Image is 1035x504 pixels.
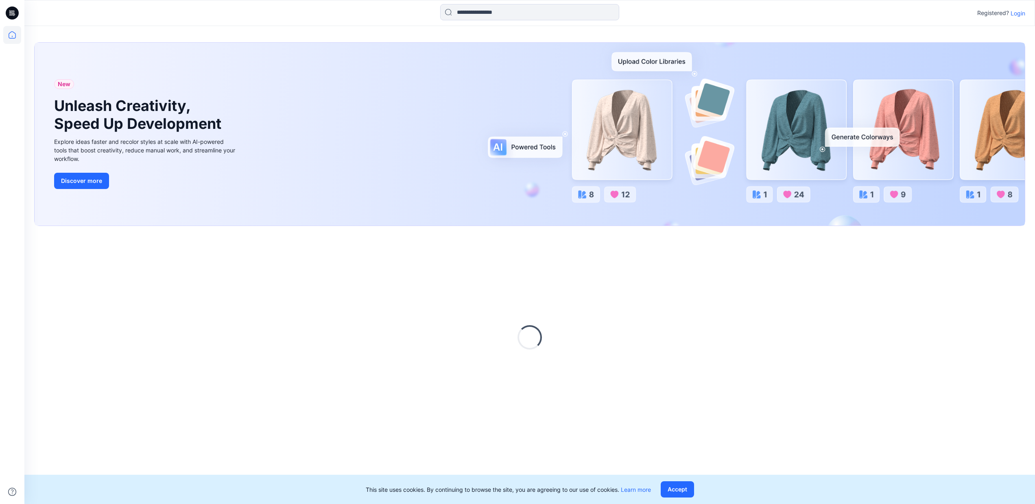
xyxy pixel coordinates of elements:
[661,481,694,497] button: Accept
[54,137,237,163] div: Explore ideas faster and recolor styles at scale with AI-powered tools that boost creativity, red...
[54,173,237,189] a: Discover more
[366,485,651,494] p: This site uses cookies. By continuing to browse the site, you are agreeing to our use of cookies.
[58,79,70,89] span: New
[621,486,651,493] a: Learn more
[977,8,1009,18] p: Registered?
[54,173,109,189] button: Discover more
[54,97,225,132] h1: Unleash Creativity, Speed Up Development
[1011,9,1025,17] p: Login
